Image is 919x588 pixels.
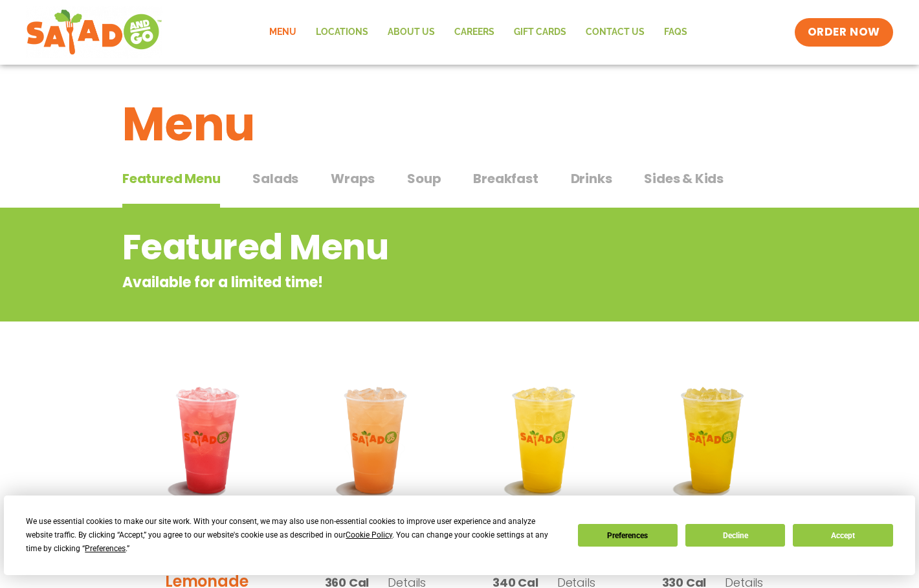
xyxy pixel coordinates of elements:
[122,221,692,274] h2: Featured Menu
[685,524,785,547] button: Decline
[260,17,697,47] nav: Menu
[445,17,504,47] a: Careers
[795,18,893,47] a: ORDER NOW
[808,25,880,40] span: ORDER NOW
[132,365,282,515] img: Product photo for Blackberry Bramble Lemonade
[301,365,450,515] img: Product photo for Summer Stone Fruit Lemonade
[378,17,445,47] a: About Us
[654,17,697,47] a: FAQs
[638,365,788,515] img: Product photo for Mango Grove Lemonade
[85,544,126,553] span: Preferences
[346,530,392,539] span: Cookie Policy
[260,17,306,47] a: Menu
[122,89,797,159] h1: Menu
[644,169,724,188] span: Sides & Kids
[578,524,678,547] button: Preferences
[576,17,654,47] a: Contact Us
[252,169,298,188] span: Salads
[4,495,915,575] div: Cookie Consent Prompt
[407,169,441,188] span: Soup
[469,365,619,515] img: Product photo for Sunkissed Yuzu Lemonade
[473,169,538,188] span: Breakfast
[571,169,612,188] span: Drinks
[504,17,576,47] a: GIFT CARDS
[26,515,562,556] div: We use essential cookies to make our site work. With your consent, we may also use non-essential ...
[122,169,220,188] span: Featured Menu
[122,272,692,293] p: Available for a limited time!
[306,17,378,47] a: Locations
[331,169,375,188] span: Wraps
[793,524,892,547] button: Accept
[26,6,162,58] img: new-SAG-logo-768×292
[122,164,797,208] div: Tabbed content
